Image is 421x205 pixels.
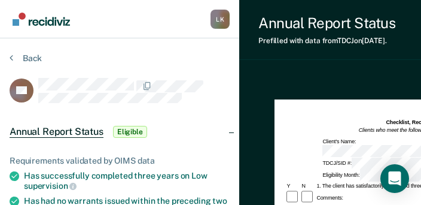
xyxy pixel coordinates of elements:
[24,171,230,191] div: Has successfully completed three years on Low
[285,182,300,189] div: Y
[315,194,344,201] div: Comments:
[24,181,77,191] span: supervision
[10,126,103,138] span: Annual Report Status
[210,10,230,29] button: Profile dropdown button
[210,10,230,29] div: L K
[10,53,42,64] button: Back
[13,13,70,26] img: Recidiviz
[113,126,147,138] span: Eligible
[380,164,409,193] div: Open Intercom Messenger
[300,182,315,189] div: N
[258,37,395,45] div: Prefilled with data from TDCJ on [DATE] .
[258,14,395,32] div: Annual Report Status
[10,156,230,166] div: Requirements validated by OIMS data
